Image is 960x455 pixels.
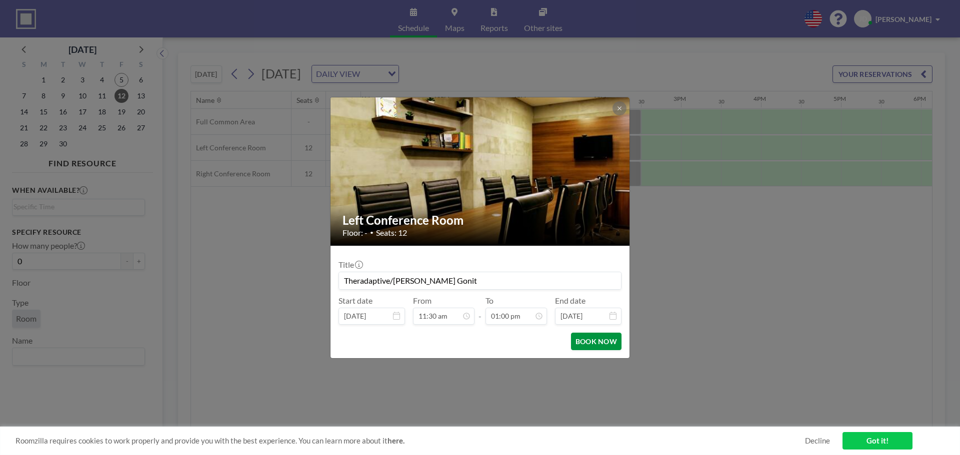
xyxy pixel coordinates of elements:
[478,299,481,321] span: -
[842,432,912,450] a: Got it!
[485,296,493,306] label: To
[555,296,585,306] label: End date
[370,229,373,236] span: •
[342,213,618,228] h2: Left Conference Room
[338,260,362,270] label: Title
[15,436,805,446] span: Roomzilla requires cookies to work properly and provide you with the best experience. You can lea...
[338,296,372,306] label: Start date
[387,436,404,445] a: here.
[805,436,830,446] a: Decline
[571,333,621,350] button: BOOK NOW
[342,228,367,238] span: Floor: -
[339,272,621,289] input: Jill's reservation
[376,228,407,238] span: Seats: 12
[330,71,630,271] img: 537.jpg
[413,296,431,306] label: From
